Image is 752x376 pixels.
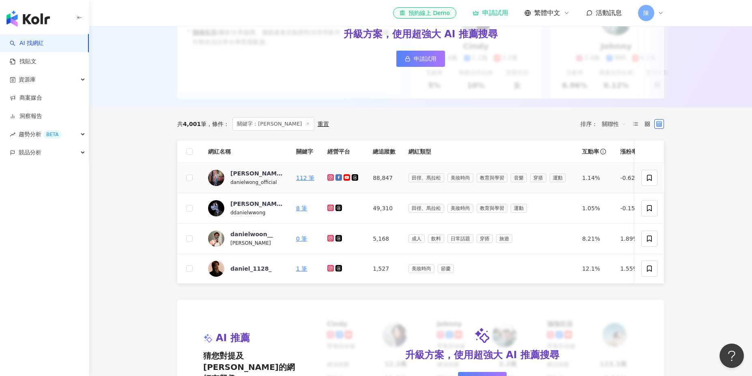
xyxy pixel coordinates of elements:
[296,175,314,181] a: 112 筆
[208,200,283,217] a: KOL Avatar[PERSON_NAME]ddanielwwong
[208,169,283,186] a: KOL Avatar[PERSON_NAME]danielwong_official
[10,112,42,120] a: 洞察報告
[230,230,273,238] div: danielwoon__
[550,173,566,182] span: 運動
[230,169,283,177] div: [PERSON_NAME]
[438,264,454,273] span: 節慶
[620,147,637,156] span: 漲粉率
[596,9,622,17] span: 活動訊息
[408,204,444,213] span: 田徑、馬拉松
[477,204,507,213] span: 教育與學習
[408,264,434,273] span: 美妝時尚
[582,234,607,243] div: 8.21%
[208,261,283,277] a: KOL Avatardaniel_1128_
[366,141,402,163] th: 總追蹤數
[428,234,444,243] span: 飲料
[602,117,626,130] span: 關聯性
[206,121,229,127] span: 條件 ：
[208,200,224,216] img: KOL Avatar
[10,132,15,137] span: rise
[511,204,527,213] span: 運動
[19,125,62,143] span: 趨勢分析
[447,234,473,243] span: 日常話題
[10,58,37,66] a: 找貼文
[396,51,445,67] a: 申請試用
[473,9,508,17] a: 申請試用
[414,56,436,62] span: 申請試用
[530,173,546,182] span: 穿搭
[599,147,607,156] span: info-circle
[496,234,512,243] span: 旅遊
[208,170,224,186] img: KOL Avatar
[318,121,329,127] div: 重置
[511,173,527,182] span: 音樂
[183,121,201,127] span: 4,001
[582,173,607,182] div: 1.14%
[582,264,607,273] div: 12.1%
[296,265,307,272] a: 1 筆
[620,264,645,273] div: 1.55%
[321,141,366,163] th: 經營平台
[534,9,560,17] span: 繁體中文
[366,254,402,284] td: 1,527
[19,143,41,162] span: 競品分析
[408,173,444,182] span: 田徑、馬拉松
[393,7,456,19] a: 預約線上 Demo
[643,9,649,17] span: 陳
[290,141,321,163] th: 關鍵字
[208,261,224,277] img: KOL Avatar
[344,28,498,41] div: 升級方案，使用超強大 AI 推薦搜尋
[10,39,44,47] a: searchAI 找網紅
[477,234,493,243] span: 穿搭
[296,205,307,211] a: 8 筆
[582,147,599,156] span: 互動率
[402,141,576,163] th: 網紅類型
[230,179,277,185] span: danielwong_official
[230,210,265,216] span: ddanielwwong
[620,204,645,213] div: -0.15%
[230,200,283,208] div: [PERSON_NAME]
[202,141,290,163] th: 網紅名稱
[580,117,631,130] div: 排序：
[366,224,402,254] td: 5,168
[208,230,283,247] a: KOL Avatardanielwoon__[PERSON_NAME]
[177,121,206,127] div: 共 筆
[19,70,36,89] span: 資源庫
[400,9,450,17] div: 預約線上 Demo
[208,231,224,247] img: KOL Avatar
[620,173,645,182] div: -0.62%
[447,204,473,213] span: 美妝時尚
[6,11,50,27] img: logo
[366,163,402,193] td: 88,847
[447,173,473,182] span: 美妝時尚
[620,234,645,243] div: 1.89%
[296,235,307,242] a: 0 筆
[582,204,607,213] div: 1.05%
[408,234,425,243] span: 成人
[216,331,250,345] span: AI 推薦
[720,344,744,368] iframe: Help Scout Beacon - Open
[230,265,272,273] div: daniel_1128_
[405,348,559,362] div: 升級方案，使用超強大 AI 推薦搜尋
[230,240,271,246] span: [PERSON_NAME]
[10,94,42,102] a: 商案媒合
[366,193,402,224] td: 49,310
[477,173,507,182] span: 教育與學習
[43,130,62,139] div: BETA
[232,117,314,131] span: 關鍵字：[PERSON_NAME]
